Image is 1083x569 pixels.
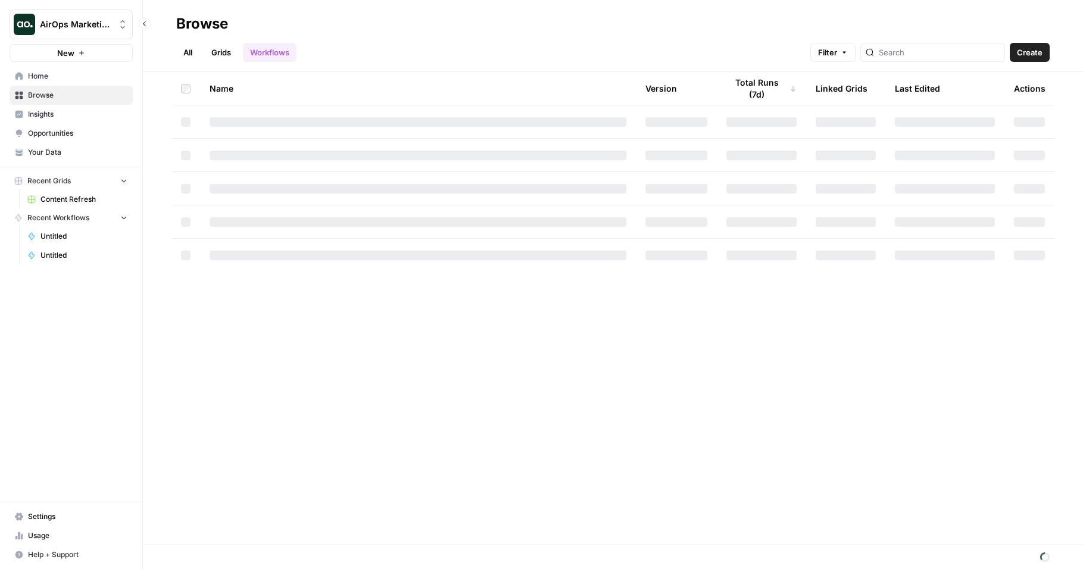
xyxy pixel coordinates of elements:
button: Recent Grids [10,172,133,190]
a: Insights [10,105,133,124]
a: Grids [204,43,238,62]
span: Browse [28,90,127,101]
a: Opportunities [10,124,133,143]
div: Total Runs (7d) [726,72,797,105]
a: Home [10,67,133,86]
span: Untitled [40,231,127,242]
button: New [10,44,133,62]
div: Name [210,72,626,105]
a: Untitled [22,227,133,246]
a: Untitled [22,246,133,265]
a: Usage [10,526,133,545]
span: Filter [818,46,837,58]
span: New [57,47,74,59]
img: AirOps Marketing Logo [14,14,35,35]
button: Filter [810,43,856,62]
span: Create [1017,46,1043,58]
span: Recent Grids [27,176,71,186]
span: Home [28,71,127,82]
span: Untitled [40,250,127,261]
a: Settings [10,507,133,526]
a: Workflows [243,43,297,62]
a: Browse [10,86,133,105]
span: Content Refresh [40,194,127,205]
span: Your Data [28,147,127,158]
button: Workspace: AirOps Marketing [10,10,133,39]
button: Recent Workflows [10,209,133,227]
div: Actions [1014,72,1045,105]
button: Create [1010,43,1050,62]
span: Usage [28,530,127,541]
a: Content Refresh [22,190,133,209]
span: Settings [28,511,127,522]
a: All [176,43,199,62]
div: Version [645,72,677,105]
div: Linked Grids [816,72,867,105]
button: Help + Support [10,545,133,564]
input: Search [879,46,1000,58]
span: Help + Support [28,549,127,560]
span: Recent Workflows [27,212,89,223]
div: Last Edited [895,72,940,105]
span: Insights [28,109,127,120]
a: Your Data [10,143,133,162]
span: AirOps Marketing [40,18,112,30]
div: Browse [176,14,228,33]
span: Opportunities [28,128,127,139]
